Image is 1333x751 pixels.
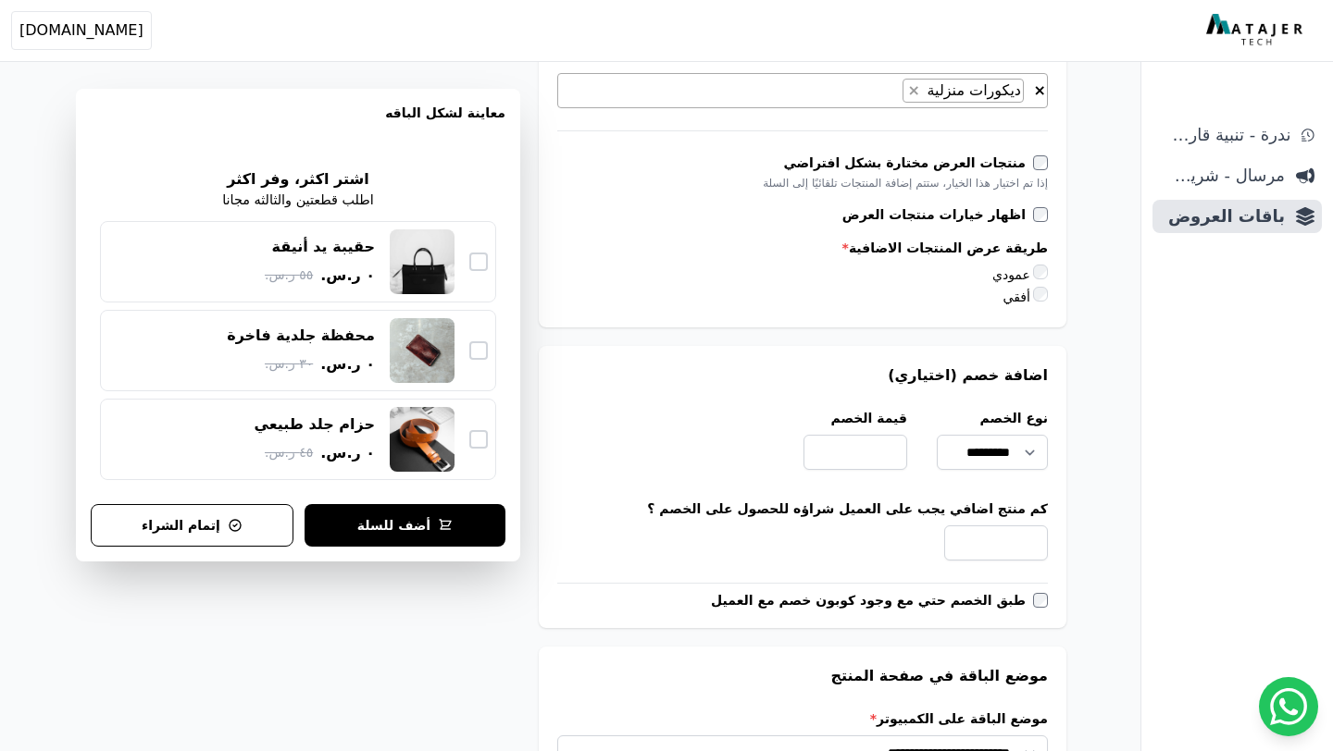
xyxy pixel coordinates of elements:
input: عمودي [1033,265,1048,279]
h2: اشتر اكثر، وفر اكثر [227,168,368,191]
span: ٠ ر.س. [320,442,375,464]
button: Remove all items [1033,79,1047,97]
label: موضع الباقة على الكمبيوتر [557,709,1048,728]
button: Remove item [903,80,923,102]
label: اظهار خيارات منتجات العرض [842,205,1033,224]
label: طريقة عرض المنتجات الاضافية [557,239,1048,257]
span: ٠ ر.س. [320,265,375,287]
span: مرسال - شريط دعاية [1160,163,1285,189]
button: أضف للسلة [305,504,505,547]
div: إذا تم اختيار هذا الخيار، ستتم إضافة المنتجات تلقائيًا إلى السلة [557,176,1048,191]
span: ٣٠ ر.س. [265,354,313,374]
h3: معاينة لشكل الباقه [91,104,505,144]
label: منتجات العرض مختارة بشكل افتراضي [783,154,1033,172]
h3: اضافة خصم (اختياري) [557,364,1048,387]
span: ندرة - تنبية قارب علي النفاذ [1160,122,1290,148]
label: كم منتج اضافي يجب على العميل شراؤه للحصول على الخصم ؟ [557,499,1048,518]
div: حقيبة يد أنيقة [272,237,375,257]
label: طبق الخصم حتي مع وجود كوبون خصم مع العميل [711,591,1033,609]
span: باقات العروض [1160,203,1285,229]
p: اطلب قطعتين والثالثه مجانا [222,191,374,211]
li: ديكورات منزلية [903,79,1024,103]
span: × [1034,81,1046,99]
span: ديكورات منزلية [922,81,1023,99]
div: محفظة جلدية فاخرة [227,326,375,346]
span: ٥٥ ر.س. [265,265,313,285]
textarea: Search [887,80,898,103]
span: [DOMAIN_NAME] [19,19,143,42]
span: ٤٥ ر.س. [265,443,313,462]
label: نوع الخصم [937,409,1048,427]
button: إتمام الشراء [91,504,293,547]
img: محفظة جلدية فاخرة [390,318,455,383]
div: حزام جلد طبيعي [255,414,376,435]
label: عمودي [992,267,1048,282]
span: ٠ ر.س. [320,353,375,375]
img: حقيبة يد أنيقة [390,229,455,294]
input: أفقي [1033,287,1048,302]
img: حزام جلد طبيعي [390,407,455,472]
img: MatajerTech Logo [1206,14,1307,47]
button: [DOMAIN_NAME] [11,11,152,50]
label: أفقي [1003,289,1048,304]
span: × [907,81,919,99]
h3: موضع الباقة في صفحة المنتج [557,665,1048,687]
label: قيمة الخصم [804,409,907,427]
